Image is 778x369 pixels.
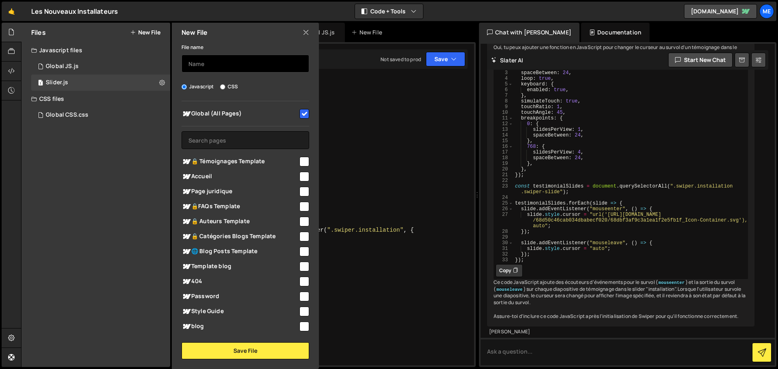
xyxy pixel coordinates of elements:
div: CSS files [21,91,170,107]
span: 🌐 Blog Posts Template [182,247,298,256]
div: 21 [494,172,513,178]
div: 19 [494,161,513,166]
div: Chat with [PERSON_NAME] [479,23,579,42]
a: [DOMAIN_NAME] [684,4,757,19]
div: 5 [494,81,513,87]
button: Save File [182,342,309,359]
div: 12 [494,121,513,127]
span: Template blog [182,262,298,271]
div: 9 [494,104,513,110]
span: Global (All Pages) [182,109,298,119]
div: Oui, tu peux ajouter une fonction en JavaScript pour changer le curseur au survol d'un témoignage... [487,38,754,326]
div: 33 [494,257,513,263]
div: 31 [494,246,513,252]
div: 15 [494,138,513,144]
div: 10 [494,110,513,115]
div: 16 [494,144,513,149]
button: Save [426,52,465,66]
div: 3 [494,70,513,76]
h2: Slater AI [491,56,524,64]
span: Password [182,292,298,301]
input: Search pages [182,131,309,149]
button: Start new chat [668,53,733,67]
div: Les Nouveaux Installateurs [31,6,118,16]
div: 8 [494,98,513,104]
div: 6 [494,87,513,93]
input: CSS [220,84,225,90]
span: Accueil [182,172,298,181]
div: 17208/47596.js [31,75,170,91]
button: Copy [496,264,523,277]
div: 24 [494,195,513,200]
span: 🔒 Catégories Blogs Template [182,232,298,241]
div: Documentation [581,23,650,42]
span: Style Guide [182,307,298,316]
div: 17208/47601.css [31,107,170,123]
span: 1 [38,80,43,87]
div: 22 [494,178,513,183]
code: mouseleave [496,287,524,292]
div: New File [351,28,385,36]
span: 404 [182,277,298,286]
label: CSS [220,83,238,91]
div: Slider.js [46,79,68,86]
div: [PERSON_NAME] [489,328,752,335]
div: 18 [494,155,513,161]
div: 14 [494,132,513,138]
span: 🔒 Auteurs Template [182,217,298,226]
div: 20 [494,166,513,172]
a: Me [759,4,774,19]
div: 32 [494,252,513,257]
div: 26 [494,206,513,212]
span: blog [182,322,298,331]
h2: Files [31,28,46,37]
span: 🔒FAQs Template [182,202,298,211]
div: Not saved to prod [380,56,421,63]
div: 27 [494,212,513,229]
div: 30 [494,240,513,246]
a: 🤙 [2,2,21,21]
div: 28 [494,229,513,235]
span: Page juridique [182,187,298,196]
div: Global CSS.css [46,111,88,119]
div: 23 [494,183,513,195]
div: 4 [494,76,513,81]
label: Javascript [182,83,214,91]
div: 29 [494,235,513,240]
code: mouseenter [658,280,686,286]
div: 7 [494,93,513,98]
label: File name [182,43,203,51]
button: Code + Tools [355,4,423,19]
button: New File [130,29,160,36]
div: 11 [494,115,513,121]
span: 🔒 Témoignages Template [182,157,298,166]
div: 17208/47595.js [31,58,170,75]
div: 17 [494,149,513,155]
input: Javascript [182,84,187,90]
h2: New File [182,28,207,37]
div: 13 [494,127,513,132]
div: Javascript files [21,42,170,58]
div: 25 [494,200,513,206]
input: Name [182,55,309,73]
div: Global JS.js [46,63,79,70]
